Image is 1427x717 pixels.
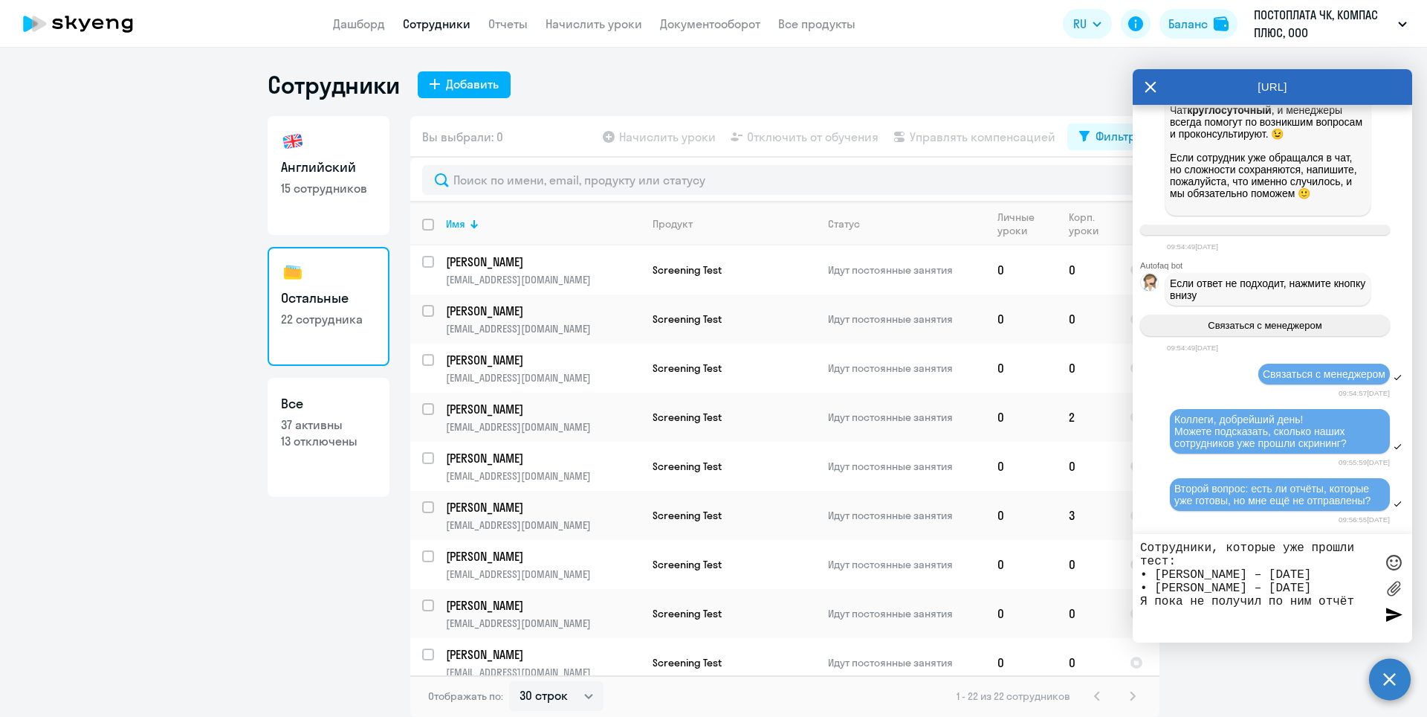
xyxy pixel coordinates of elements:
[446,646,640,663] p: [PERSON_NAME]
[546,16,642,31] a: Начислить уроки
[281,129,305,153] img: english
[653,312,722,326] span: Screening Test
[1057,491,1118,540] td: 3
[653,217,815,231] div: Продукт
[281,158,376,177] h3: Английский
[1168,15,1208,33] div: Баланс
[986,638,1057,687] td: 0
[446,254,640,270] p: [PERSON_NAME]
[828,656,985,669] p: Идут постоянные занятия
[446,322,640,335] p: [EMAIL_ADDRESS][DOMAIN_NAME]
[1263,368,1385,380] span: Связаться с менеджером
[1140,261,1412,270] div: Autofaq bot
[1057,344,1118,393] td: 0
[446,469,640,483] p: [EMAIL_ADDRESS][DOMAIN_NAME]
[1057,638,1118,687] td: 0
[446,217,640,231] div: Имя
[281,394,376,414] h3: Все
[986,393,1057,442] td: 0
[986,295,1057,344] td: 0
[446,303,640,319] p: [PERSON_NAME]
[1246,6,1414,42] button: ПОСТОПЛАТА ЧК, КОМПАС ПЛЮС, ООО
[828,558,985,571] p: Идут постоянные занятия
[653,361,722,375] span: Screening Test
[1141,274,1159,295] img: bot avatar
[1073,15,1087,33] span: RU
[446,352,640,385] a: [PERSON_NAME][EMAIL_ADDRESS][DOMAIN_NAME]
[653,509,722,522] span: Screening Test
[1214,16,1229,31] img: balance
[1057,245,1118,295] td: 0
[446,568,640,581] p: [EMAIL_ADDRESS][DOMAIN_NAME]
[446,401,640,417] p: [PERSON_NAME]
[1057,295,1118,344] td: 0
[997,210,1056,237] div: Личные уроки
[1187,104,1271,116] strong: круглосуточный
[1140,541,1375,635] textarea: Сотрудники, которые уже прошли тест: • [PERSON_NAME] – [DATE] • [PERSON_NAME] – [DATE] Я пока не ...
[1174,414,1347,449] span: Коллеги, добрейший день! Можете подсказать, сколько наших сотрудников уже прошли скрининг?
[828,361,985,375] p: Идут постоянные занятия
[1167,242,1218,251] time: 09:54:49[DATE]
[828,263,985,277] p: Идут постоянные занятия
[446,303,640,335] a: [PERSON_NAME][EMAIL_ADDRESS][DOMAIN_NAME]
[446,548,640,581] a: [PERSON_NAME][EMAIL_ADDRESS][DOMAIN_NAME]
[446,273,640,286] p: [EMAIL_ADDRESS][DOMAIN_NAME]
[1067,123,1148,150] button: Фильтр
[281,311,376,327] p: 22 сотрудника
[828,217,860,231] div: Статус
[986,245,1057,295] td: 0
[281,417,376,433] p: 37 активны
[997,210,1043,237] div: Личные уроки
[653,460,722,473] span: Screening Test
[1339,515,1390,524] time: 09:56:55[DATE]
[281,433,376,449] p: 13 отключены
[653,217,693,231] div: Продукт
[1057,442,1118,491] td: 0
[446,597,640,630] a: [PERSON_NAME][EMAIL_ADDRESS][DOMAIN_NAME]
[1339,458,1390,466] time: 09:55:59[DATE]
[446,499,640,515] p: [PERSON_NAME]
[986,540,1057,589] td: 0
[446,254,640,286] a: [PERSON_NAME][EMAIL_ADDRESS][DOMAIN_NAME]
[446,548,640,565] p: [PERSON_NAME]
[986,589,1057,638] td: 0
[446,518,640,532] p: [EMAIL_ADDRESS][DOMAIN_NAME]
[422,165,1148,195] input: Поиск по имени, email, продукту или статусу
[446,617,640,630] p: [EMAIL_ADDRESS][DOMAIN_NAME]
[268,378,389,497] a: Все37 активны13 отключены
[446,597,640,614] p: [PERSON_NAME]
[957,689,1070,703] span: 1 - 22 из 22 сотрудников
[446,401,640,434] a: [PERSON_NAME][EMAIL_ADDRESS][DOMAIN_NAME]
[281,260,305,284] img: others
[446,450,640,483] a: [PERSON_NAME][EMAIL_ADDRESS][DOMAIN_NAME]
[828,411,985,424] p: Идут постоянные занятия
[446,371,640,385] p: [EMAIL_ADDRESS][DOMAIN_NAME]
[986,442,1057,491] td: 0
[986,491,1057,540] td: 0
[828,312,985,326] p: Идут постоянные занятия
[653,558,722,571] span: Screening Test
[828,217,985,231] div: Статус
[1057,540,1118,589] td: 0
[281,289,376,308] h3: Остальные
[1057,393,1118,442] td: 2
[268,247,389,366] a: Остальные22 сотрудника
[446,217,465,231] div: Имя
[446,75,499,93] div: Добавить
[418,71,511,98] button: Добавить
[653,411,722,424] span: Screening Test
[446,666,640,679] p: [EMAIL_ADDRESS][DOMAIN_NAME]
[403,16,470,31] a: Сотрудники
[446,499,640,532] a: [PERSON_NAME][EMAIL_ADDRESS][DOMAIN_NAME]
[268,70,400,100] h1: Сотрудники
[1170,277,1368,301] span: Если ответ не подходит, нажмите кнопку внизу
[281,180,376,196] p: 15 сотрудников
[268,116,389,235] a: Английский15 сотрудников
[1167,344,1218,352] time: 09:54:49[DATE]
[1096,127,1136,145] div: Фильтр
[1208,320,1321,331] span: Связаться с менеджером
[1382,577,1405,599] label: Лимит 10 файлов
[1057,589,1118,638] td: 0
[1159,9,1237,39] button: Балансbalance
